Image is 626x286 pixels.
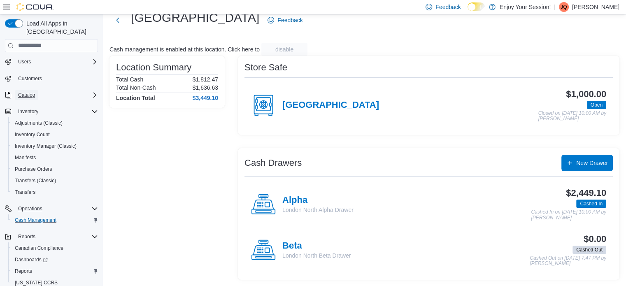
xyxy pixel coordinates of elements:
a: Dashboards [12,255,51,265]
a: Adjustments (Classic) [12,118,66,128]
span: Reports [15,232,98,242]
button: Inventory Manager (Classic) [8,140,101,152]
span: Catalog [18,92,35,98]
span: Load All Apps in [GEOGRAPHIC_DATA] [23,19,98,36]
h3: $0.00 [584,234,606,244]
p: | [554,2,556,12]
h3: $1,000.00 [566,89,606,99]
span: Cashed In [576,200,606,208]
p: $1,812.47 [193,76,218,83]
span: Feedback [435,3,461,11]
p: $1,636.63 [193,84,218,91]
h4: Location Total [116,95,155,101]
h4: Alpha [282,195,354,206]
input: Dark Mode [468,2,485,11]
span: Canadian Compliance [12,243,98,253]
h3: Store Safe [244,63,287,72]
span: disable [275,45,293,53]
span: Feedback [277,16,303,24]
a: Manifests [12,153,39,163]
button: Operations [2,203,101,214]
a: Reports [12,266,35,276]
span: Operations [18,205,42,212]
h6: Total Non-Cash [116,84,156,91]
button: Inventory Count [8,129,101,140]
a: Transfers [12,187,39,197]
span: Catalog [15,90,98,100]
span: Dashboards [12,255,98,265]
h3: Location Summary [116,63,191,72]
button: Users [2,56,101,67]
span: JQ [561,2,567,12]
span: Dark Mode [468,11,468,12]
button: Cash Management [8,214,101,226]
button: Operations [15,204,46,214]
span: Purchase Orders [12,164,98,174]
span: Transfers (Classic) [12,176,98,186]
span: Users [15,57,98,67]
span: Reports [15,268,32,274]
p: Cash management is enabled at this location. Click here to [109,46,260,53]
span: Cashed Out [572,246,606,254]
span: Purchase Orders [15,166,52,172]
button: Manifests [8,152,101,163]
img: Cova [16,3,54,11]
span: Inventory Manager (Classic) [15,143,77,149]
button: Reports [8,265,101,277]
p: Cashed In on [DATE] 10:00 AM by [PERSON_NAME] [531,209,606,221]
button: Users [15,57,34,67]
button: Transfers [8,186,101,198]
p: Closed on [DATE] 10:00 AM by [PERSON_NAME] [538,111,606,122]
h1: [GEOGRAPHIC_DATA] [131,9,259,26]
button: Canadian Compliance [8,242,101,254]
button: disable [261,43,307,56]
h4: $3,449.10 [193,95,218,101]
button: Catalog [2,89,101,101]
span: Open [591,101,603,109]
h4: [GEOGRAPHIC_DATA] [282,100,379,111]
button: Customers [2,72,101,84]
span: Users [18,58,31,65]
span: Customers [18,75,42,82]
div: Jessica Quenneville [559,2,569,12]
h6: Total Cash [116,76,143,83]
a: Transfers (Classic) [12,176,59,186]
p: Enjoy Your Session! [500,2,551,12]
span: Reports [18,233,35,240]
span: Transfers [12,187,98,197]
p: London North Beta Drawer [282,251,351,260]
button: Adjustments (Classic) [8,117,101,129]
a: Feedback [264,12,306,28]
span: Cashed In [580,200,603,207]
span: Cashed Out [576,246,603,253]
p: [PERSON_NAME] [572,2,619,12]
p: Cashed Out on [DATE] 7:47 PM by [PERSON_NAME] [530,256,606,267]
span: Reports [12,266,98,276]
span: Dashboards [15,256,48,263]
h3: Cash Drawers [244,158,302,168]
h4: Beta [282,241,351,251]
a: Customers [15,74,45,84]
span: Canadian Compliance [15,245,63,251]
button: New Drawer [561,155,613,171]
span: Inventory Count [15,131,50,138]
p: London North Alpha Drawer [282,206,354,214]
span: Open [587,101,606,109]
a: Purchase Orders [12,164,56,174]
span: [US_STATE] CCRS [15,279,58,286]
span: Customers [15,73,98,84]
span: Inventory [15,107,98,116]
span: Manifests [12,153,98,163]
span: New Drawer [576,159,608,167]
span: Operations [15,204,98,214]
span: Inventory Count [12,130,98,140]
a: Dashboards [8,254,101,265]
button: Inventory [2,106,101,117]
h3: $2,449.10 [566,188,606,198]
span: Adjustments (Classic) [15,120,63,126]
button: Next [109,12,126,28]
a: Canadian Compliance [12,243,67,253]
a: Inventory Count [12,130,53,140]
span: Adjustments (Classic) [12,118,98,128]
a: Cash Management [12,215,60,225]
